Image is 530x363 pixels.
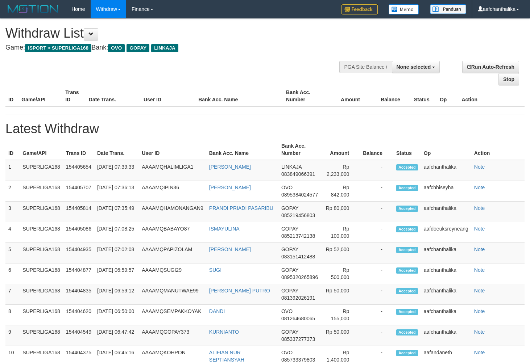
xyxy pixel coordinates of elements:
[283,86,327,106] th: Bank Acc. Number
[392,61,440,73] button: None selected
[281,357,315,363] span: 085733379803
[397,64,431,70] span: None selected
[462,61,519,73] a: Run Auto-Refresh
[281,212,315,218] span: 085219456803
[396,206,418,212] span: Accepted
[396,164,418,170] span: Accepted
[209,267,221,273] a: SUGI
[396,350,418,356] span: Accepted
[474,308,485,314] a: Note
[421,284,471,305] td: aafchanthalika
[63,243,94,263] td: 154404935
[139,305,206,325] td: AAAAMQSEMPAKKOYAK
[474,267,485,273] a: Note
[321,284,360,305] td: Rp 50,000
[393,139,421,160] th: Status
[396,267,418,274] span: Accepted
[5,325,20,346] td: 9
[5,160,20,181] td: 1
[360,325,393,346] td: -
[474,164,485,170] a: Note
[63,305,94,325] td: 154404620
[474,185,485,190] a: Note
[63,325,94,346] td: 154404549
[94,139,139,160] th: Date Trans.
[63,160,94,181] td: 154405654
[209,205,273,211] a: PRANDI PRIADI PASARIBU
[20,305,63,325] td: SUPERLIGA168
[437,86,459,106] th: Op
[281,308,293,314] span: OVO
[421,263,471,284] td: aafchanthalika
[139,181,206,202] td: AAAAMQIPIN36
[339,61,392,73] div: PGA Site Balance /
[321,305,360,325] td: Rp 155,000
[321,139,360,160] th: Amount
[360,139,393,160] th: Balance
[209,246,251,252] a: [PERSON_NAME]
[5,26,346,41] h1: Withdraw List
[321,263,360,284] td: Rp 500,000
[20,263,63,284] td: SUPERLIGA168
[321,202,360,222] td: Rp 80,000
[281,192,318,198] span: 0895384024577
[281,288,298,294] span: GOPAY
[396,185,418,191] span: Accepted
[5,284,20,305] td: 7
[321,222,360,243] td: Rp 100,000
[321,243,360,263] td: Rp 52,000
[62,86,86,106] th: Trans ID
[459,86,525,106] th: Action
[498,73,519,85] a: Stop
[5,44,346,51] h4: Game: Bank:
[151,44,178,52] span: LINKAJA
[63,284,94,305] td: 154404835
[209,308,225,314] a: DANDI
[360,222,393,243] td: -
[278,139,321,160] th: Bank Acc. Number
[321,160,360,181] td: Rp 2,233,000
[5,243,20,263] td: 5
[474,288,485,294] a: Note
[421,160,471,181] td: aafchanthalika
[206,139,278,160] th: Bank Acc. Name
[20,325,63,346] td: SUPERLIGA168
[94,263,139,284] td: [DATE] 06:59:57
[209,329,239,335] a: KURNIANTO
[430,4,466,14] img: panduan.png
[94,325,139,346] td: [DATE] 06:47:42
[474,205,485,211] a: Note
[18,86,62,106] th: Game/API
[360,284,393,305] td: -
[5,222,20,243] td: 4
[20,284,63,305] td: SUPERLIGA168
[139,139,206,160] th: User ID
[360,160,393,181] td: -
[20,181,63,202] td: SUPERLIGA168
[281,295,315,301] span: 081392026191
[139,222,206,243] td: AAAAMQBABAYO87
[139,202,206,222] td: AAAAMQHAMONANGAN9
[20,139,63,160] th: Game/API
[474,329,485,335] a: Note
[281,205,298,211] span: GOPAY
[5,139,20,160] th: ID
[63,263,94,284] td: 154404877
[5,4,61,14] img: MOTION_logo.png
[139,284,206,305] td: AAAAMQMANUTWAE99
[20,160,63,181] td: SUPERLIGA168
[360,202,393,222] td: -
[209,226,240,232] a: ISMAYULINA
[281,254,315,259] span: 083151412488
[421,181,471,202] td: aafchhiseyha
[139,325,206,346] td: AAAAMQGOPAY373
[396,329,418,335] span: Accepted
[108,44,125,52] span: OVO
[195,86,283,106] th: Bank Acc. Name
[141,86,195,106] th: User ID
[209,288,270,294] a: [PERSON_NAME] PUTRO
[341,4,378,14] img: Feedback.jpg
[94,160,139,181] td: [DATE] 07:39:33
[421,202,471,222] td: aafchanthalika
[5,305,20,325] td: 8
